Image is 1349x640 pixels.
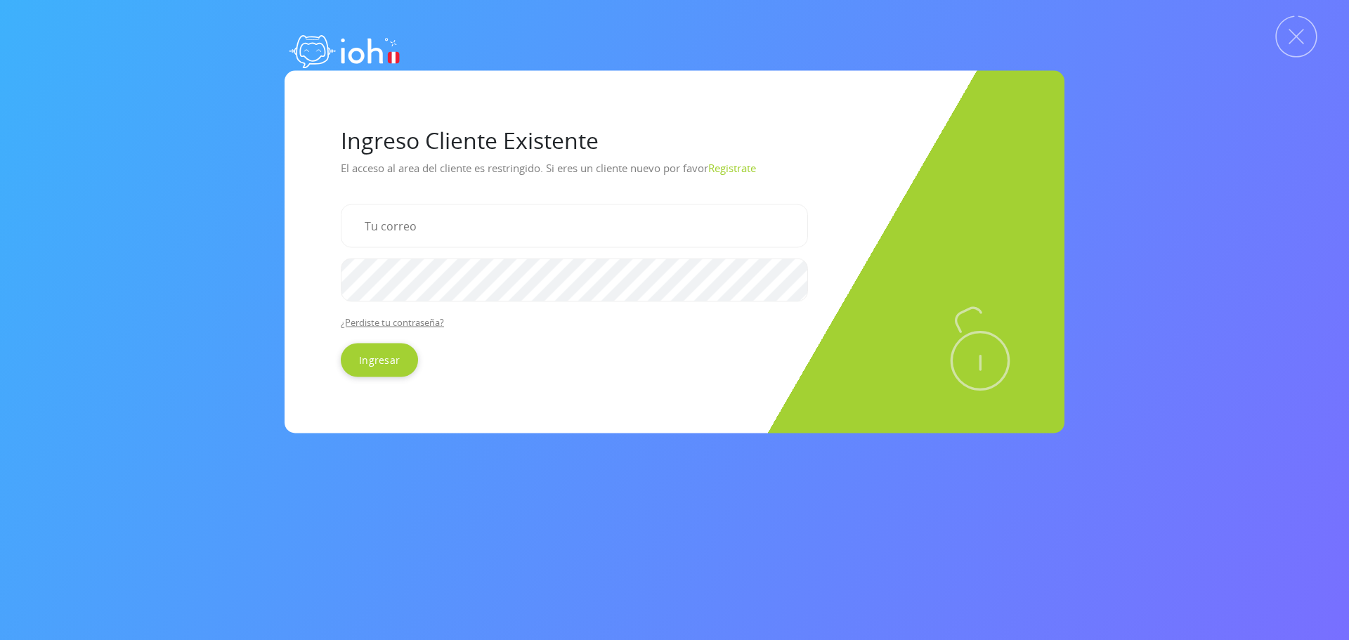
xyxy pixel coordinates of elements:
[1275,15,1317,58] img: Cerrar
[341,343,418,377] input: Ingresar
[285,21,404,77] img: logo
[708,160,756,174] a: Registrate
[341,126,1008,153] h1: Ingreso Cliente Existente
[341,315,444,328] a: ¿Perdiste tu contraseña?
[341,204,808,247] input: Tu correo
[341,156,1008,192] p: El acceso al area del cliente es restringido. Si eres un cliente nuevo por favor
